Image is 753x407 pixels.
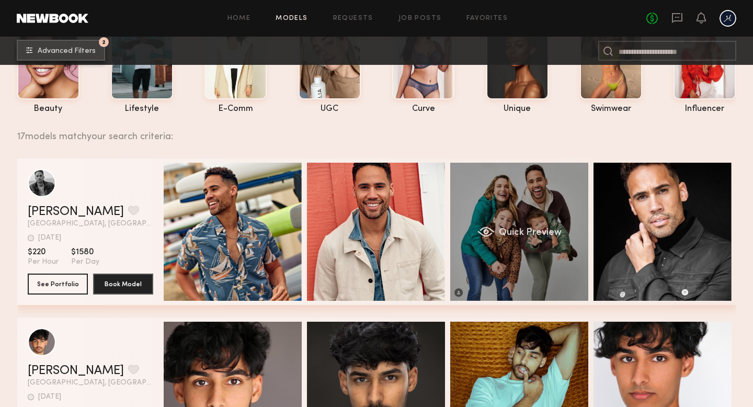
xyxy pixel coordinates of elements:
[28,206,124,218] a: [PERSON_NAME]
[28,274,88,295] button: See Portfolio
[466,15,508,22] a: Favorites
[28,379,153,387] span: [GEOGRAPHIC_DATA], [GEOGRAPHIC_DATA]
[38,234,61,242] div: [DATE]
[486,105,549,114] div: unique
[17,40,105,61] button: 2Advanced Filters
[28,247,59,257] span: $220
[398,15,442,22] a: Job Posts
[299,105,361,114] div: UGC
[17,120,728,142] div: 17 models match your search criteria:
[580,105,642,114] div: swimwear
[17,105,79,114] div: beauty
[674,105,736,114] div: influencer
[71,247,99,257] span: $1580
[276,15,307,22] a: Models
[28,257,59,267] span: Per Hour
[111,105,173,114] div: lifestyle
[71,257,99,267] span: Per Day
[93,274,153,295] button: Book Model
[38,48,96,55] span: Advanced Filters
[227,15,251,22] a: Home
[333,15,373,22] a: Requests
[498,228,561,238] span: Quick Preview
[102,40,106,44] span: 2
[28,365,124,377] a: [PERSON_NAME]
[204,105,267,114] div: e-comm
[38,393,61,401] div: [DATE]
[28,220,153,228] span: [GEOGRAPHIC_DATA], [GEOGRAPHIC_DATA]
[392,105,454,114] div: curve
